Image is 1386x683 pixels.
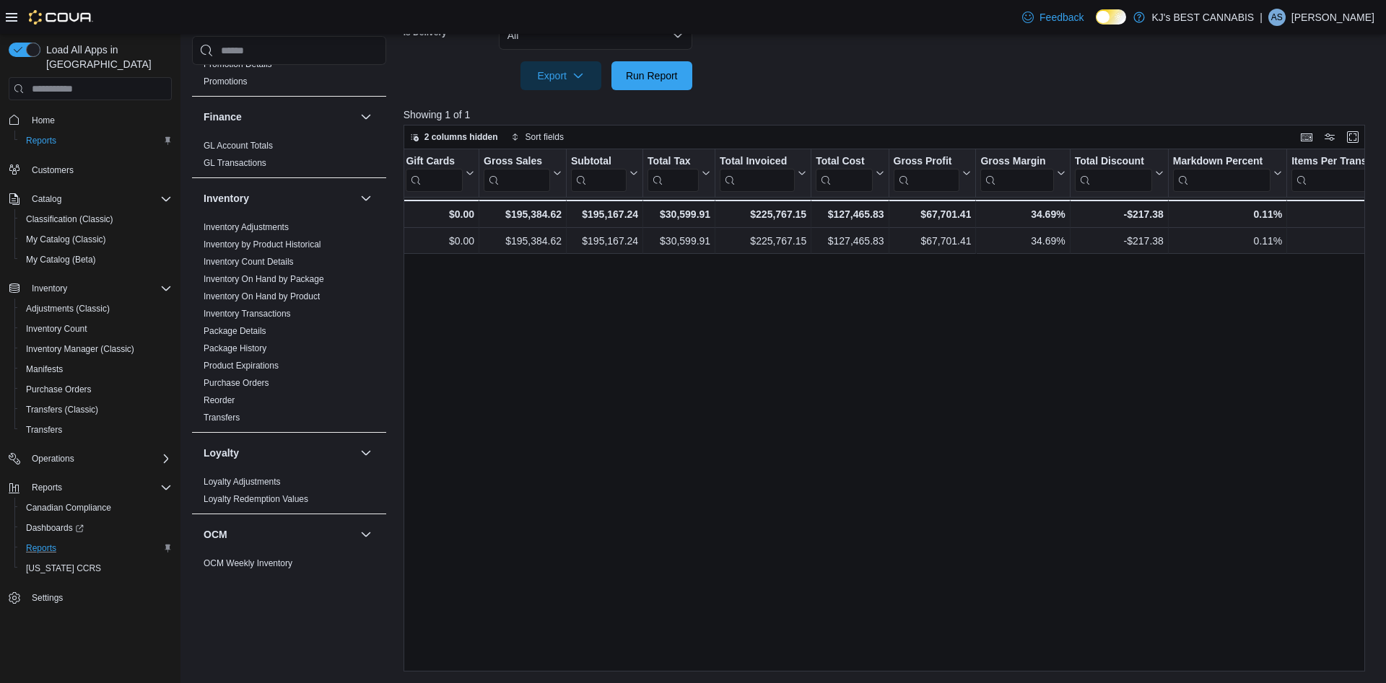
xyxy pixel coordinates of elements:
a: Purchase Orders [20,381,97,398]
p: KJ's BEST CANNABIS [1152,9,1255,26]
a: Inventory Count [20,320,93,338]
span: Settings [26,589,172,607]
button: Home [3,109,178,130]
span: Purchase Orders [20,381,172,398]
div: Finance [192,137,386,177]
span: Feedback [1039,10,1084,25]
button: Display options [1321,128,1338,146]
a: Dashboards [20,519,90,537]
span: Transfers (Classic) [20,401,172,418]
span: Inventory Transactions [204,308,291,320]
span: Classification (Classic) [26,213,113,225]
div: Discounts & Promotions [192,38,386,96]
span: Inventory Count [26,323,87,335]
div: Inventory [192,219,386,432]
button: Loyalty [357,444,375,462]
span: Transfers [20,421,172,439]
span: Inventory [32,283,67,294]
span: [US_STATE] CCRS [26,563,101,574]
a: Transfers [204,413,240,423]
button: My Catalog (Beta) [14,250,178,270]
span: GL Account Totals [204,140,273,151]
span: Loyalty Adjustments [204,476,281,488]
span: OCM Weekly Inventory [204,558,292,569]
button: Reports [26,479,68,496]
button: Catalog [26,190,67,208]
button: Reports [14,538,178,558]
a: Inventory Transactions [204,309,291,319]
div: $195,167.24 [571,206,638,223]
span: Catalog [26,190,172,208]
button: Sort fields [505,128,570,146]
button: Inventory [26,280,73,297]
button: Catalog [3,189,178,209]
div: $67,701.41 [893,206,971,223]
span: Home [32,115,55,126]
span: Transfers (Classic) [26,404,98,415]
a: Inventory Manager (Classic) [20,340,140,358]
button: Settings [3,587,178,608]
button: Reports [14,131,178,151]
button: Finance [357,108,375,125]
span: My Catalog (Beta) [20,251,172,268]
span: My Catalog (Classic) [26,234,106,245]
span: Transfers [204,412,240,423]
a: Package Details [204,326,266,336]
div: -$217.38 [1074,206,1163,223]
span: Reports [32,482,62,493]
span: Reorder [204,395,235,406]
a: Product Expirations [204,361,279,371]
a: Dashboards [14,518,178,538]
a: Inventory On Hand by Product [204,291,320,301]
a: Classification (Classic) [20,211,119,228]
a: Canadian Compliance [20,499,117,516]
div: $225,767.15 [720,206,806,223]
span: Reports [26,135,56,146]
span: Home [26,110,172,128]
span: Operations [26,450,172,467]
div: $127,465.83 [816,206,884,223]
a: [US_STATE] CCRS [20,560,107,577]
button: Inventory Count [14,319,178,339]
span: Dashboards [26,522,84,534]
button: OCM [204,527,354,542]
span: Package Details [204,325,266,337]
span: Sort fields [526,131,564,143]
button: Inventory [3,278,178,299]
span: Inventory Manager (Classic) [20,340,172,358]
a: Home [26,112,61,129]
span: Package History [204,343,266,354]
span: Customers [26,161,172,179]
span: Catalog [32,193,61,205]
span: Inventory [26,280,172,297]
span: Classification (Classic) [20,211,172,228]
span: Settings [32,592,63,604]
span: Run Report [626,69,678,83]
span: Dashboards [20,519,172,537]
span: My Catalog (Classic) [20,231,172,248]
input: Dark Mode [1096,9,1126,25]
a: Transfers (Classic) [20,401,104,418]
span: Washington CCRS [20,560,172,577]
h3: Loyalty [204,446,239,460]
span: Inventory Count Details [204,256,294,268]
span: Inventory On Hand by Product [204,291,320,302]
span: Product Expirations [204,360,279,371]
span: Purchase Orders [204,377,269,389]
button: Purchase Orders [14,379,178,400]
button: Keyboard shortcuts [1298,128,1315,146]
div: Loyalty [192,473,386,514]
span: Inventory Manager (Classic) [26,343,134,355]
span: Operations [32,453,74,464]
div: OCM [192,555,386,578]
h3: Inventory [204,191,249,206]
span: Load All Apps in [GEOGRAPHIC_DATA] [40,43,172,71]
h3: OCM [204,527,227,542]
a: Transfers [20,421,68,439]
button: OCM [357,526,375,543]
button: Loyalty [204,446,354,460]
button: Manifests [14,359,178,379]
a: Settings [26,589,69,607]
span: Inventory Count [20,320,172,338]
